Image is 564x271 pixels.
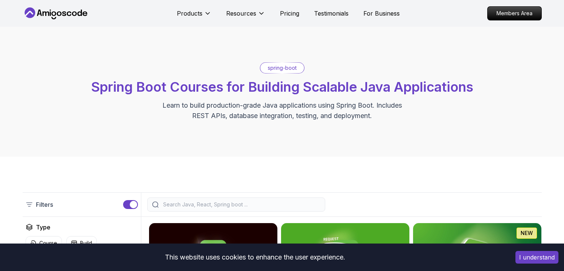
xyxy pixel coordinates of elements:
p: Learn to build production-grade Java applications using Spring Boot. Includes REST APIs, database... [158,100,407,121]
input: Search Java, React, Spring boot ... [162,201,320,208]
p: NEW [521,229,533,237]
button: Accept cookies [515,251,558,264]
p: Course [39,239,57,247]
div: This website uses cookies to enhance the user experience. [6,249,504,265]
h2: Type [36,223,50,232]
a: For Business [363,9,400,18]
a: Members Area [487,6,542,20]
button: Build [66,236,97,250]
p: Build [80,239,92,247]
a: Pricing [280,9,299,18]
span: Spring Boot Courses for Building Scalable Java Applications [91,79,473,95]
a: Testimonials [314,9,349,18]
p: Resources [226,9,256,18]
p: spring-boot [268,64,297,72]
p: Products [177,9,202,18]
button: Products [177,9,211,24]
p: Filters [36,200,53,209]
button: Course [26,236,62,250]
button: Resources [226,9,265,24]
p: Members Area [488,7,541,20]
